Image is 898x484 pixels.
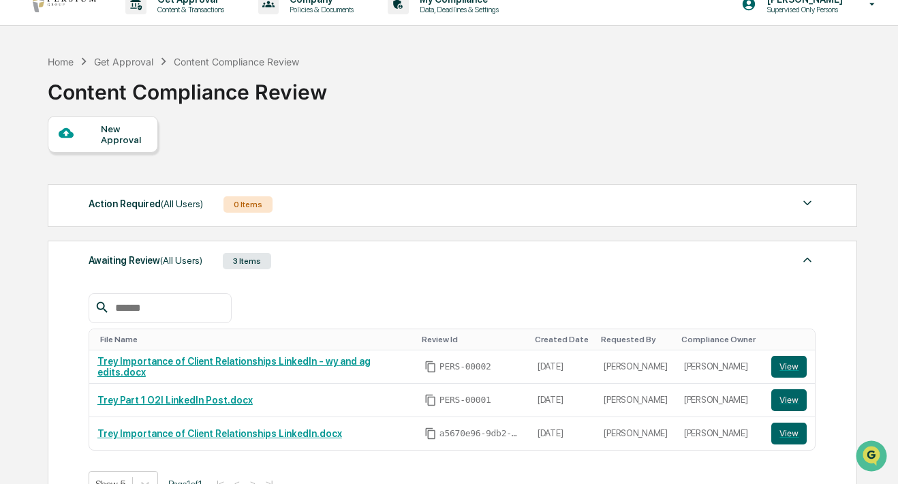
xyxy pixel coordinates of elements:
[46,118,172,129] div: We're available if you need us!
[94,56,153,67] div: Get Approval
[409,5,506,14] p: Data, Deadlines & Settings
[223,253,271,269] div: 3 Items
[595,417,676,450] td: [PERSON_NAME]
[439,361,491,372] span: PERS-00002
[48,69,327,104] div: Content Compliance Review
[422,335,524,344] div: Toggle SortBy
[676,417,763,450] td: [PERSON_NAME]
[112,172,169,185] span: Attestations
[101,123,146,145] div: New Approval
[14,173,25,184] div: 🖐️
[160,255,202,266] span: (All Users)
[756,5,850,14] p: Supervised Only Persons
[27,198,86,211] span: Data Lookup
[799,195,816,211] img: caret
[681,335,758,344] div: Toggle SortBy
[97,428,342,439] a: Trey Importance of Client Relationships LinkedIn.docx
[99,173,110,184] div: 🗄️
[100,335,411,344] div: Toggle SortBy
[223,196,273,213] div: 0 Items
[439,395,491,406] span: PERS-00001
[89,252,202,269] div: Awaiting Review
[799,252,816,268] img: caret
[771,356,807,378] button: View
[439,428,521,439] span: a5670e96-9db2-450d-a0a3-7555da870a61
[424,361,437,373] span: Copy Id
[93,166,174,191] a: 🗄️Attestations
[46,104,223,118] div: Start new chat
[96,230,165,241] a: Powered byPylon
[14,104,38,129] img: 1746055101610-c473b297-6a78-478c-a979-82029cc54cd1
[535,335,590,344] div: Toggle SortBy
[854,439,891,476] iframe: Open customer support
[161,198,203,209] span: (All Users)
[89,195,203,213] div: Action Required
[529,350,595,384] td: [DATE]
[595,384,676,417] td: [PERSON_NAME]
[529,384,595,417] td: [DATE]
[8,166,93,191] a: 🖐️Preclearance
[14,199,25,210] div: 🔎
[676,384,763,417] td: [PERSON_NAME]
[14,29,248,50] p: How can we help?
[136,231,165,241] span: Pylon
[529,417,595,450] td: [DATE]
[8,192,91,217] a: 🔎Data Lookup
[48,56,74,67] div: Home
[174,56,299,67] div: Content Compliance Review
[232,108,248,125] button: Start new chat
[146,5,231,14] p: Content & Transactions
[601,335,670,344] div: Toggle SortBy
[424,427,437,440] span: Copy Id
[676,350,763,384] td: [PERSON_NAME]
[771,423,807,444] button: View
[424,394,437,406] span: Copy Id
[774,335,809,344] div: Toggle SortBy
[279,5,360,14] p: Policies & Documents
[27,172,88,185] span: Preclearance
[595,350,676,384] td: [PERSON_NAME]
[97,356,371,378] a: Trey Importance of Client Relationships LinkedIn - wy and ag edits.docx
[771,389,807,411] button: View
[97,395,253,406] a: Trey Part 1 O2I LinkedIn Post.docx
